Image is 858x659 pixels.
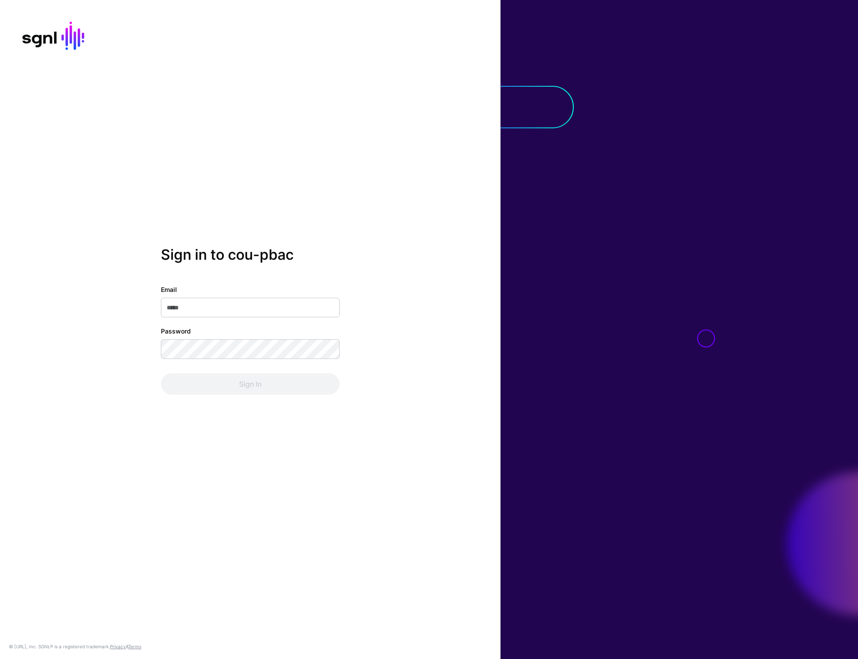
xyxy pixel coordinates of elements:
div: © [URL], Inc. SGNL® is a registered trademark. & [9,643,141,650]
label: Email [161,285,177,294]
label: Password [161,326,191,336]
a: Terms [128,644,141,649]
a: Privacy [110,644,126,649]
h2: Sign in to cou-pbac [161,246,340,263]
